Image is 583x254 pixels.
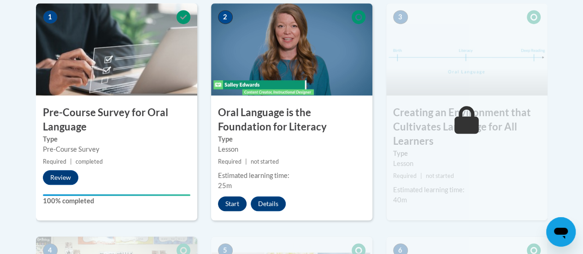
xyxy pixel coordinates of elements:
div: Estimated learning time: [218,171,365,181]
label: Type [218,134,365,144]
img: Course Image [386,3,548,95]
button: Details [251,196,286,211]
span: Required [393,172,417,179]
div: Lesson [218,144,365,154]
span: Required [218,158,241,165]
div: Lesson [393,159,541,169]
iframe: Button to launch messaging window [546,217,576,247]
img: Course Image [36,3,197,95]
span: 1 [43,10,58,24]
img: Course Image [211,3,372,95]
h3: Creating an Environment that Cultivates Language for All Learners [386,106,548,148]
span: 3 [393,10,408,24]
span: 25m [218,182,232,189]
span: 2 [218,10,233,24]
span: | [70,158,72,165]
span: not started [426,172,454,179]
button: Start [218,196,247,211]
span: completed [76,158,103,165]
div: Pre-Course Survey [43,144,190,154]
span: | [420,172,422,179]
span: not started [251,158,279,165]
label: Type [43,134,190,144]
span: Required [43,158,66,165]
div: Estimated learning time: [393,185,541,195]
span: 40m [393,196,407,204]
h3: Oral Language is the Foundation for Literacy [211,106,372,134]
button: Review [43,170,78,185]
h3: Pre-Course Survey for Oral Language [36,106,197,134]
div: Your progress [43,194,190,196]
span: | [245,158,247,165]
label: 100% completed [43,196,190,206]
label: Type [393,148,541,159]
